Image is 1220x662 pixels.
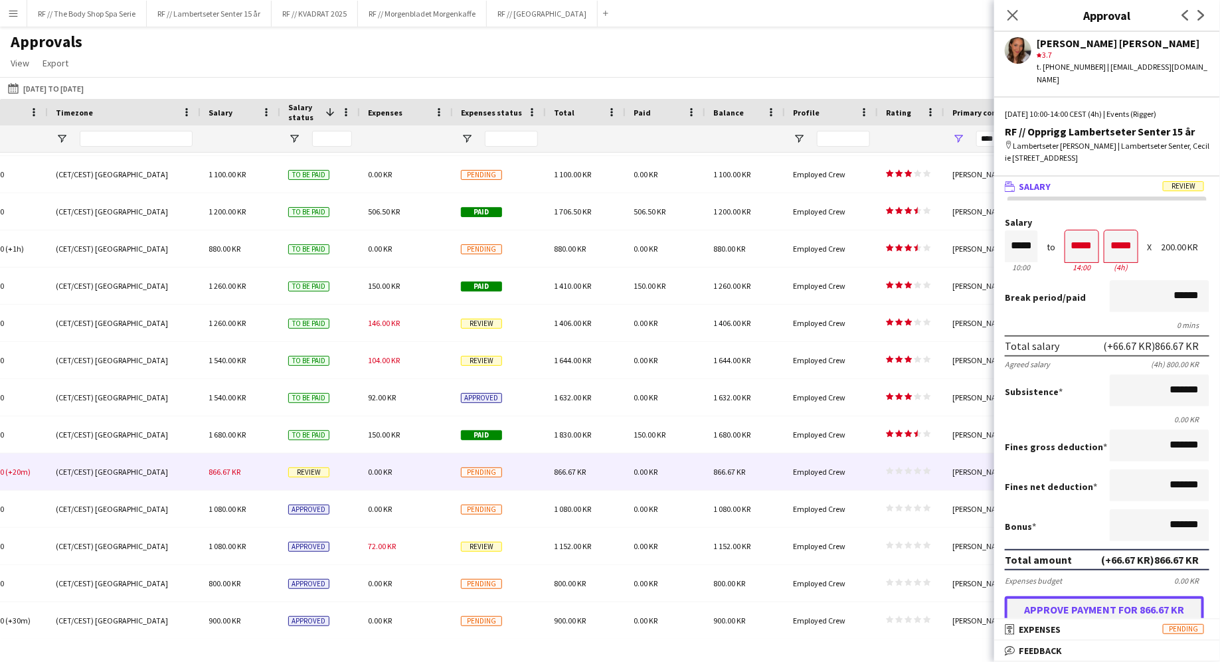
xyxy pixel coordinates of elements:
div: Lambertseter [PERSON_NAME] | Lambertseter Senter, Cecilie [STREET_ADDRESS] [1005,140,1209,164]
span: 1 152.00 KR [713,541,750,551]
span: Paid [461,207,502,217]
span: 104.00 KR [368,355,400,365]
label: /paid [1005,291,1086,303]
span: Break period [1005,291,1063,303]
div: (CET/CEST) [GEOGRAPHIC_DATA] [48,491,201,527]
span: Primary contact [952,108,1013,118]
div: (CET/CEST) [GEOGRAPHIC_DATA] [48,565,201,602]
span: Employed Crew [793,355,845,365]
span: Employed Crew [793,430,845,440]
span: 506.50 KR [368,207,400,216]
label: Fines net deduction [1005,481,1097,493]
h3: Approval [994,7,1220,24]
span: Pending [461,616,502,626]
div: 10:00 [1005,262,1038,272]
span: 150.00 KR [368,281,400,291]
span: 800.00 KR [713,578,745,588]
span: 1 100.00 KR [713,169,750,179]
span: Feedback [1019,645,1062,657]
div: [PERSON_NAME] [944,156,1037,193]
span: Employed Crew [793,207,845,216]
span: 1 260.00 KR [209,318,246,328]
span: 1 152.00 KR [554,541,591,551]
span: 800.00 KR [554,578,586,588]
span: To be paid [288,170,329,180]
span: Employed Crew [793,392,845,402]
div: 0 mins [1005,320,1209,330]
label: Bonus [1005,521,1036,533]
input: Timezone Filter Input [80,131,193,147]
div: Total salary [1005,339,1059,353]
div: (CET/CEST) [GEOGRAPHIC_DATA] [48,528,201,564]
span: 0.00 KR [634,318,657,328]
span: 1 080.00 KR [713,504,750,514]
span: Salary status [288,102,320,122]
div: X [1147,242,1152,252]
span: Export [43,57,68,69]
span: 1 200.00 KR [713,207,750,216]
span: 1 644.00 KR [554,355,591,365]
span: 0.00 KR [368,578,392,588]
span: 1 406.00 KR [713,318,750,328]
span: 1 410.00 KR [554,281,591,291]
span: Review [288,467,329,477]
span: Employed Crew [793,504,845,514]
span: To be paid [288,393,329,403]
span: Pending [461,244,502,254]
span: Employed Crew [793,616,845,625]
mat-expansion-panel-header: Feedback [994,641,1220,661]
input: Profile Filter Input [817,131,870,147]
span: 1 260.00 KR [209,281,246,291]
div: 14:00 [1065,262,1098,272]
a: Export [37,54,74,72]
span: To be paid [288,207,329,217]
span: 880.00 KR [554,244,586,254]
span: 880.00 KR [209,244,240,254]
div: [PERSON_NAME] [944,602,1037,639]
div: [DATE] 10:00-14:00 CEST (4h) | Events (Rigger) [1005,108,1209,120]
span: To be paid [288,319,329,329]
a: View [5,54,35,72]
span: Profile [793,108,820,118]
button: Open Filter Menu [461,133,473,145]
span: 1 644.00 KR [713,355,750,365]
span: 1 706.50 KR [554,207,591,216]
div: [PERSON_NAME] [944,230,1037,267]
div: 200.00 KR [1161,242,1209,252]
mat-expansion-panel-header: SalaryReview [994,177,1220,197]
span: View [11,57,29,69]
div: (CET/CEST) [GEOGRAPHIC_DATA] [48,156,201,193]
span: Salary [1019,181,1051,193]
span: Approved [288,542,329,552]
span: 0.00 KR [634,578,657,588]
span: Employed Crew [793,541,845,551]
button: Open Filter Menu [288,133,300,145]
span: 1 632.00 KR [713,392,750,402]
div: (CET/CEST) [GEOGRAPHIC_DATA] [48,193,201,230]
span: 150.00 KR [634,430,665,440]
span: 0.00 KR [634,504,657,514]
span: Paid [461,282,502,291]
span: 880.00 KR [713,244,745,254]
span: 900.00 KR [209,616,240,625]
div: [PERSON_NAME] [944,379,1037,416]
span: To be paid [288,430,329,440]
div: [PERSON_NAME] [944,565,1037,602]
span: Timezone [56,108,93,118]
span: Approved [288,505,329,515]
div: (CET/CEST) [GEOGRAPHIC_DATA] [48,230,201,267]
div: (+66.67 KR) 866.67 KR [1103,339,1199,353]
span: 866.67 KR [713,467,745,477]
div: (CET/CEST) [GEOGRAPHIC_DATA] [48,305,201,341]
span: 1 540.00 KR [209,392,246,402]
span: (+20m) [5,467,31,477]
span: Review [461,542,502,552]
span: 1 680.00 KR [713,430,750,440]
div: 4h [1104,262,1138,272]
span: 92.00 KR [368,392,396,402]
span: Pending [461,170,502,180]
button: Open Filter Menu [793,133,805,145]
span: 1 200.00 KR [209,207,246,216]
div: (CET/CEST) [GEOGRAPHIC_DATA] [48,454,201,490]
div: [PERSON_NAME] [944,416,1037,453]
